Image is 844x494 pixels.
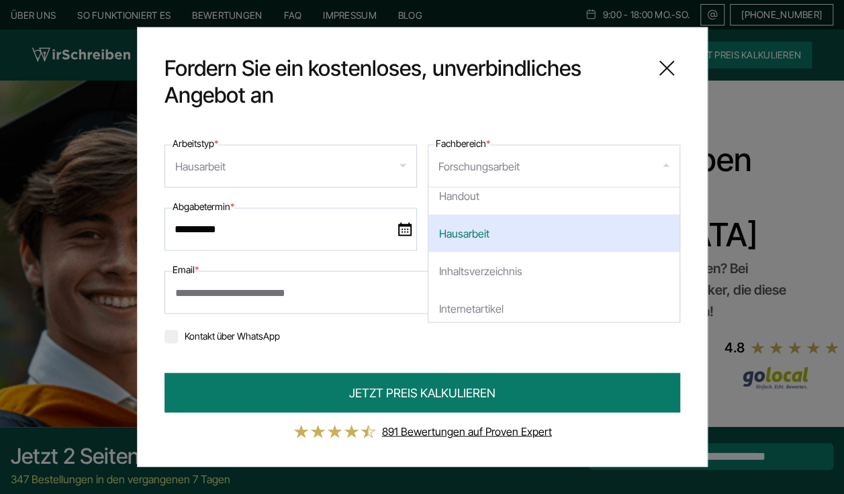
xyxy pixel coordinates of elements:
[382,425,552,438] a: 891 Bewertungen auf Proven Expert
[438,156,520,177] div: Forschungsarbeit
[165,208,417,251] input: date
[398,223,412,236] img: date
[428,177,679,215] div: Handout
[165,330,280,342] label: Kontakt über WhatsApp
[165,373,680,413] button: JETZT PREIS KALKULIEREN
[428,290,679,328] div: Internetartikel
[173,199,234,215] label: Abgabetermin
[175,156,226,177] div: Hausarbeit
[436,136,490,152] label: Fachbereich
[173,136,218,152] label: Arbeitstyp
[173,262,199,278] label: Email
[428,215,679,252] div: Hausarbeit
[349,384,496,402] span: JETZT PREIS KALKULIEREN
[165,55,643,109] span: Fordern Sie ein kostenloses, unverbindliches Angebot an
[428,252,679,290] div: Inhaltsverzeichnis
